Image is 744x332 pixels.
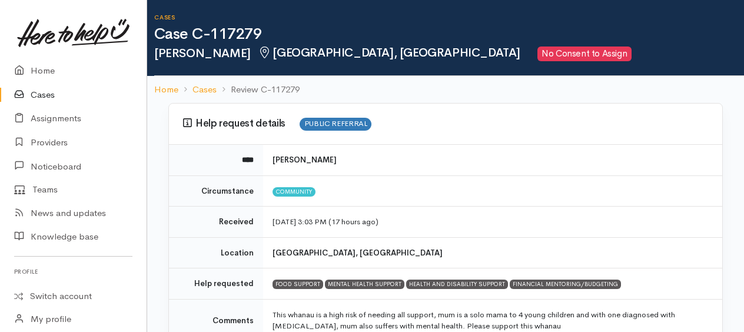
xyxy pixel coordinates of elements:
h2: [PERSON_NAME] [154,47,744,61]
td: Location [169,237,263,268]
td: Received [169,207,263,238]
div: MENTAL HEALTH SUPPORT [325,280,404,289]
td: [DATE] 3:03 PM (17 hours ago) [263,207,722,238]
span: Community [273,187,315,197]
b: [GEOGRAPHIC_DATA], [GEOGRAPHIC_DATA] [273,248,443,258]
div: FINANCIAL MENTORING/BUDGETING [510,280,621,289]
h1: Case C-117279 [154,26,744,43]
li: Review C-117279 [217,83,300,97]
span: No Consent to Assign [537,47,632,61]
nav: breadcrumb [147,76,744,104]
h6: Cases [154,14,744,21]
a: Home [154,83,178,97]
div: HEALTH AND DISABILITY SUPPORT [406,280,508,289]
span: PUBLIC REFERRAL [300,118,371,130]
a: Cases [192,83,217,97]
b: [PERSON_NAME] [273,155,337,165]
h6: Profile [14,264,132,280]
td: Help requested [169,268,263,300]
td: Circumstance [169,175,263,207]
span: [GEOGRAPHIC_DATA], [GEOGRAPHIC_DATA] [258,45,520,60]
div: FOOD SUPPORT [273,280,323,289]
h3: Help request details [183,118,708,130]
